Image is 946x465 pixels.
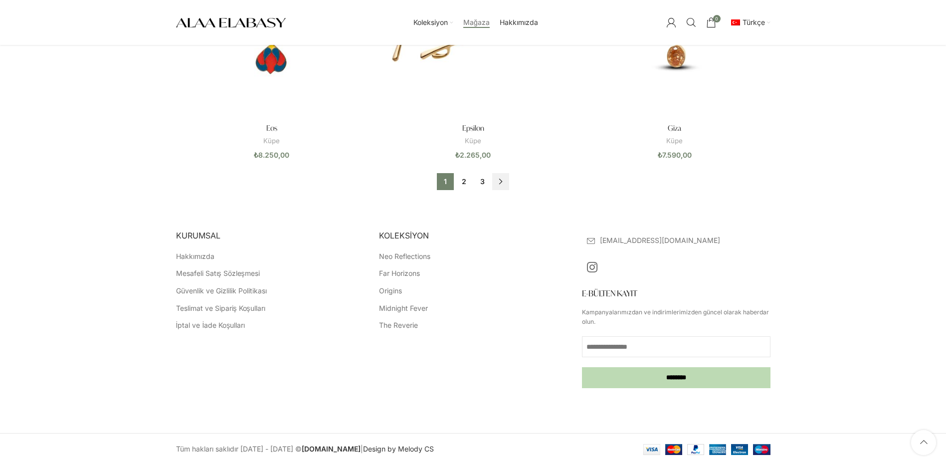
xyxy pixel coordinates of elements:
a: Neo Reflections [379,251,431,261]
bdi: 7.590,00 [658,151,692,159]
h5: KOLEKSİYON [379,230,567,241]
div: Ana yönlendirici [291,12,661,32]
a: Hakkımızda [176,251,215,261]
a: Başa kaydır düğmesi [911,430,936,455]
a: Instagram sosyal bağlantısı [582,256,602,279]
span: Koleksiyon [413,18,448,27]
a: Arama [681,12,701,32]
img: payments [643,444,770,455]
h3: E-BÜLTEN KAYIT [582,289,770,297]
a: Mağaza [463,12,490,32]
a: Midnight Fever [379,303,429,313]
bdi: 8.250,00 [254,151,289,159]
div: Tüm hakları saklıdır [DATE] - [DATE] © | [176,444,468,455]
a: 0 [701,12,721,32]
span: ₺ [658,151,662,159]
a: Teslimat ve Sipariş Koşulları [176,303,266,313]
span: Türkçe [743,18,765,26]
a: Sayfa 3 [474,173,491,190]
a: Far Horizons [379,268,421,278]
img: Türkçe [731,19,740,25]
a: Epsilon [462,123,484,133]
bdi: 2.265,00 [455,151,491,159]
a: Küpe [263,136,280,146]
a: Küpe [666,136,683,146]
a: Güvenlik ve Gizlilik Politikası [176,286,268,296]
input: E-posta adresi * [582,336,770,357]
a: Giza [668,123,681,133]
h5: KURUMSAL [176,230,364,241]
a: tr_TRTürkçe [729,12,770,32]
span: ₺ [254,151,258,159]
span: Mağaza [463,18,490,27]
a: Sayfa 2 [455,173,472,190]
span: ₺ [455,151,460,159]
a: Küpe [465,136,481,146]
a: Liste öğesi bağlantısı [587,235,770,246]
nav: Ürün Sayfalandırma [176,173,770,190]
span: Hakkımızda [500,18,538,27]
a: The Reverie [379,320,419,330]
a: [DOMAIN_NAME] [302,445,361,453]
a: → [492,173,509,190]
a: Koleksiyon [413,12,453,32]
span: 0 [713,15,721,22]
a: Eos [266,123,277,133]
a: Design by Melody CS [363,445,434,453]
div: İkincil navigasyon [724,12,775,32]
p: Kampanyalarımızdan ve indirimlerimizden güncel olarak haberdar olun. [582,307,770,326]
a: Site logo [176,17,286,26]
span: Sayfa 1 [437,173,454,190]
a: İptal ve İade Koşulları [176,320,246,330]
a: Mesafeli Satış Sözleşmesi [176,268,261,278]
a: Hakkımızda [500,12,538,32]
a: Origins [379,286,403,296]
